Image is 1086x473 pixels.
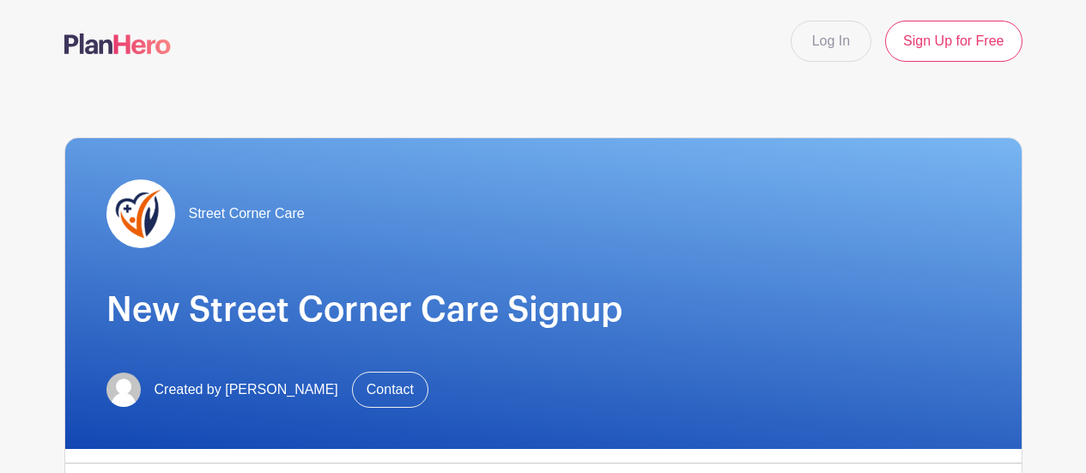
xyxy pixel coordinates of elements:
[189,203,305,224] span: Street Corner Care
[352,372,428,408] a: Contact
[106,373,141,407] img: default-ce2991bfa6775e67f084385cd625a349d9dcbb7a52a09fb2fda1e96e2d18dcdb.png
[791,21,871,62] a: Log In
[106,289,980,330] h1: New Street Corner Care Signup
[106,179,175,248] img: SCC%20PlanHero.png
[885,21,1022,62] a: Sign Up for Free
[155,379,338,400] span: Created by [PERSON_NAME]
[64,33,171,54] img: logo-507f7623f17ff9eddc593b1ce0a138ce2505c220e1c5a4e2b4648c50719b7d32.svg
